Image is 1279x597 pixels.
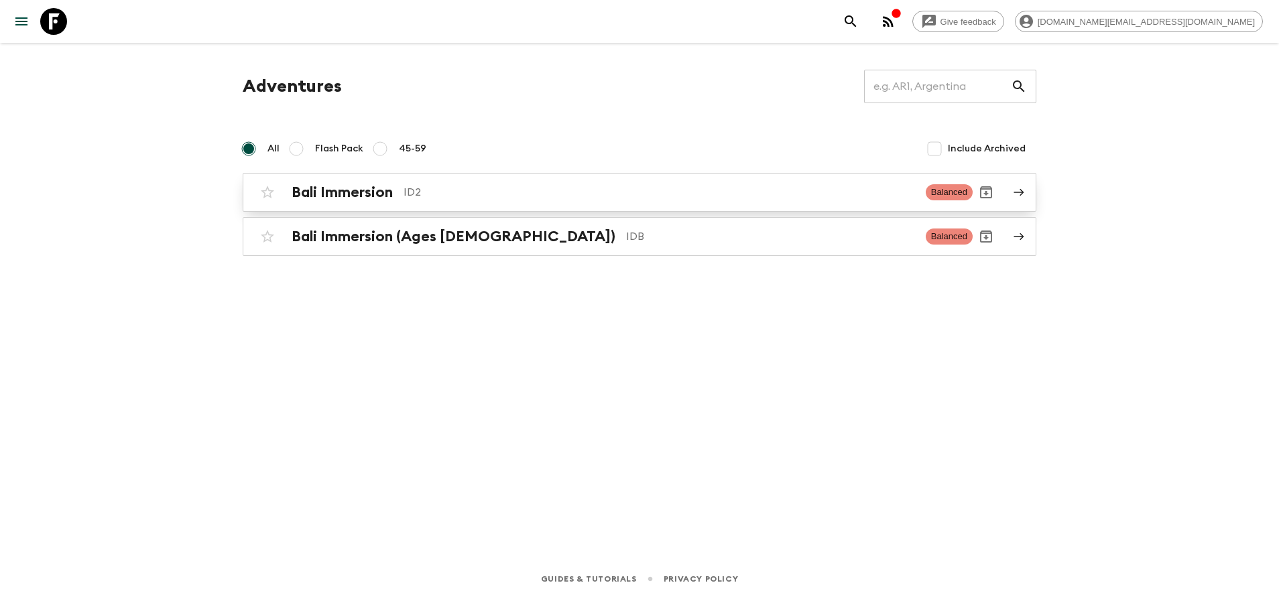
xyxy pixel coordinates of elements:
[912,11,1004,32] a: Give feedback
[404,184,915,200] p: ID2
[243,217,1036,256] a: Bali Immersion (Ages [DEMOGRAPHIC_DATA])IDBBalancedArchive
[1015,11,1263,32] div: [DOMAIN_NAME][EMAIL_ADDRESS][DOMAIN_NAME]
[243,73,342,100] h1: Adventures
[315,142,363,155] span: Flash Pack
[973,179,999,206] button: Archive
[267,142,280,155] span: All
[292,228,615,245] h2: Bali Immersion (Ages [DEMOGRAPHIC_DATA])
[864,68,1011,105] input: e.g. AR1, Argentina
[1030,17,1262,27] span: [DOMAIN_NAME][EMAIL_ADDRESS][DOMAIN_NAME]
[926,184,973,200] span: Balanced
[626,228,915,245] p: IDB
[973,223,999,250] button: Archive
[399,142,426,155] span: 45-59
[541,572,637,586] a: Guides & Tutorials
[243,173,1036,212] a: Bali ImmersionID2BalancedArchive
[837,8,864,35] button: search adventures
[948,142,1026,155] span: Include Archived
[933,17,1003,27] span: Give feedback
[8,8,35,35] button: menu
[664,572,738,586] a: Privacy Policy
[292,184,393,201] h2: Bali Immersion
[926,228,973,245] span: Balanced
